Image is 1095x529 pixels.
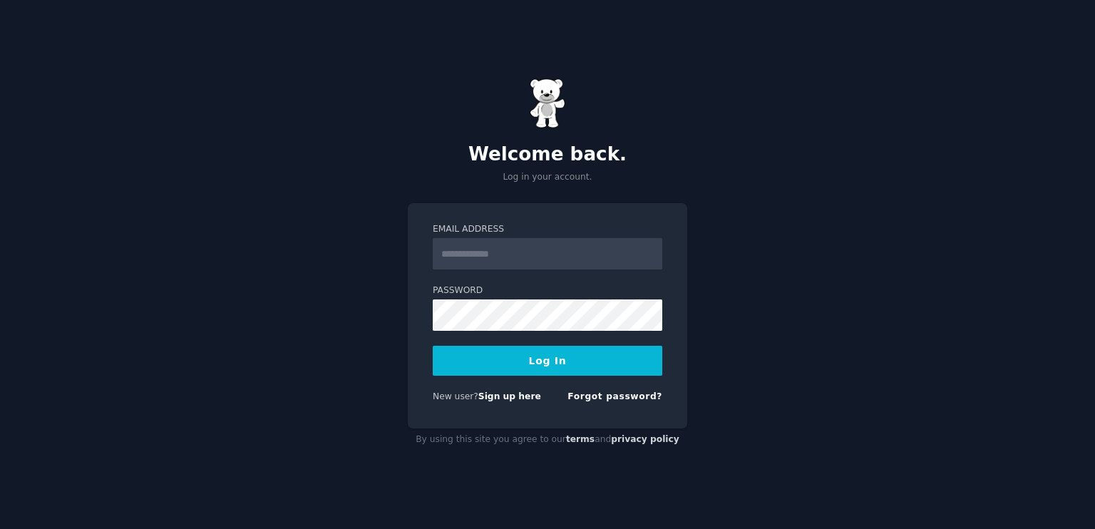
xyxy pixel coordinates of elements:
[408,143,687,166] h2: Welcome back.
[611,434,679,444] a: privacy policy
[566,434,595,444] a: terms
[433,284,662,297] label: Password
[567,391,662,401] a: Forgot password?
[433,223,662,236] label: Email Address
[530,78,565,128] img: Gummy Bear
[433,391,478,401] span: New user?
[408,171,687,184] p: Log in your account.
[433,346,662,376] button: Log In
[478,391,541,401] a: Sign up here
[408,428,687,451] div: By using this site you agree to our and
